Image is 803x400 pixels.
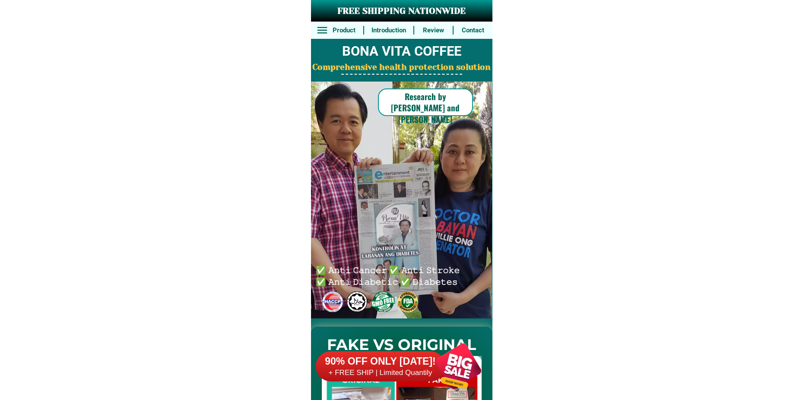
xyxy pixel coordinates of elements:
[316,355,445,368] h6: 90% OFF ONLY [DATE]!
[378,91,473,125] h6: Research by [PERSON_NAME] and [PERSON_NAME]
[316,264,463,287] h6: ✅ 𝙰𝚗𝚝𝚒 𝙲𝚊𝚗𝚌𝚎𝚛 ✅ 𝙰𝚗𝚝𝚒 𝚂𝚝𝚛𝚘𝚔𝚎 ✅ 𝙰𝚗𝚝𝚒 𝙳𝚒𝚊𝚋𝚎𝚝𝚒𝚌 ✅ 𝙳𝚒𝚊𝚋𝚎𝚝𝚎𝚜
[311,61,492,74] h2: Comprehensive health protection solution
[329,25,359,35] h6: Product
[316,368,445,378] h6: + FREE SHIP | Limited Quantily
[311,334,492,356] h2: FAKE VS ORIGINAL
[311,5,492,18] h3: FREE SHIPPING NATIONWIDE
[419,25,448,35] h6: Review
[368,25,409,35] h6: Introduction
[458,25,488,35] h6: Contact
[311,41,492,62] h2: BONA VITA COFFEE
